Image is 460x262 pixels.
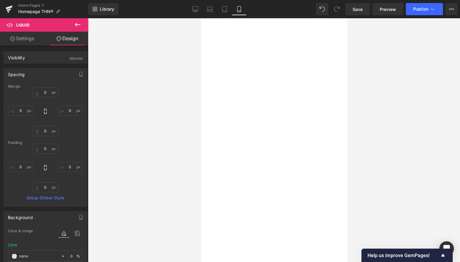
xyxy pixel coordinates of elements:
[8,106,33,116] input: 0
[33,126,58,136] input: 0
[406,3,443,15] button: Publish
[188,3,203,15] a: Desktop
[18,3,88,8] a: Home Pages
[8,141,83,145] div: Padding
[45,32,89,45] a: Design
[413,7,428,12] span: Publish
[18,9,53,14] span: Homepage THN®
[16,23,30,27] span: Liquid
[57,106,83,116] input: 0
[8,211,33,220] div: Background
[445,3,458,15] button: More
[33,182,58,192] input: 0
[316,3,328,15] button: Undo
[372,3,403,15] a: Preview
[439,241,454,256] div: Open Intercom Messenger
[8,68,25,77] div: Spacing
[8,52,25,60] div: Visibility
[8,195,83,200] a: Setup Global Style
[57,162,83,172] input: 0
[203,3,217,15] a: Laptop
[69,52,83,62] div: (Mobile)
[380,6,396,12] span: Preview
[8,84,83,89] div: Margin
[33,144,58,154] input: 0
[232,3,246,15] a: Mobile
[331,3,343,15] button: Redo
[368,252,447,259] button: Show survey - Help us improve GemPages!
[100,6,114,12] span: Library
[217,3,232,15] a: Tablet
[8,229,33,233] span: Color & Image
[368,253,439,258] span: Help us improve GemPages!
[8,243,18,247] div: Color
[8,162,33,172] input: 0
[88,3,118,15] a: New Library
[33,87,58,97] input: 0
[19,253,58,260] input: Color
[68,251,82,261] div: %
[353,6,363,12] span: Save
